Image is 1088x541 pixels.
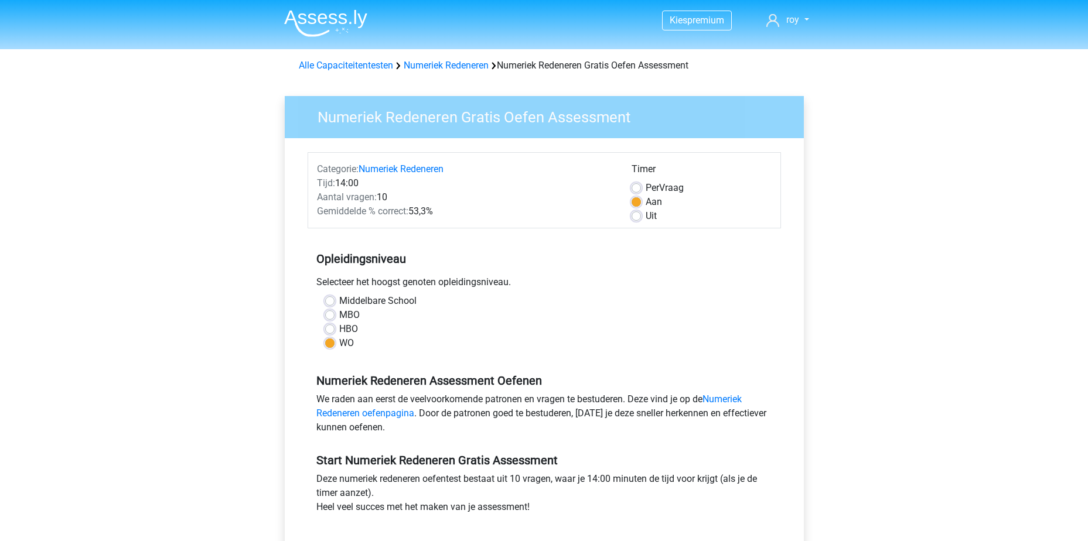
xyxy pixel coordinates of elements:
[670,15,687,26] span: Kies
[308,472,781,519] div: Deze numeriek redeneren oefentest bestaat uit 10 vragen, waar je 14:00 minuten de tijd voor krijg...
[317,163,359,174] span: Categorie:
[317,177,335,189] span: Tijd:
[339,336,354,350] label: WO
[317,206,408,217] span: Gemiddelde % correct:
[317,191,377,203] span: Aantal vragen:
[316,393,742,419] a: Numeriek Redeneren oefenpagina
[316,453,772,467] h5: Start Numeriek Redeneren Gratis Assessment
[299,60,393,71] a: Alle Capaciteitentesten
[308,190,623,204] div: 10
[646,182,659,193] span: Per
[632,162,772,181] div: Timer
[316,374,772,388] h5: Numeriek Redeneren Assessment Oefenen
[404,60,489,71] a: Numeriek Redeneren
[308,176,623,190] div: 14:00
[308,275,781,294] div: Selecteer het hoogst genoten opleidingsniveau.
[284,9,367,37] img: Assessly
[687,15,724,26] span: premium
[294,59,794,73] div: Numeriek Redeneren Gratis Oefen Assessment
[339,322,358,336] label: HBO
[646,181,684,195] label: Vraag
[316,247,772,270] h5: Opleidingsniveau
[308,392,781,439] div: We raden aan eerst de veelvoorkomende patronen en vragen te bestuderen. Deze vind je op de . Door...
[308,204,623,218] div: 53,3%
[663,12,731,28] a: Kiespremium
[786,14,799,25] span: roy
[762,13,813,27] a: roy
[359,163,444,174] a: Numeriek Redeneren
[646,195,662,209] label: Aan
[646,209,657,223] label: Uit
[339,308,360,322] label: MBO
[339,294,417,308] label: Middelbare School
[303,104,795,126] h3: Numeriek Redeneren Gratis Oefen Assessment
